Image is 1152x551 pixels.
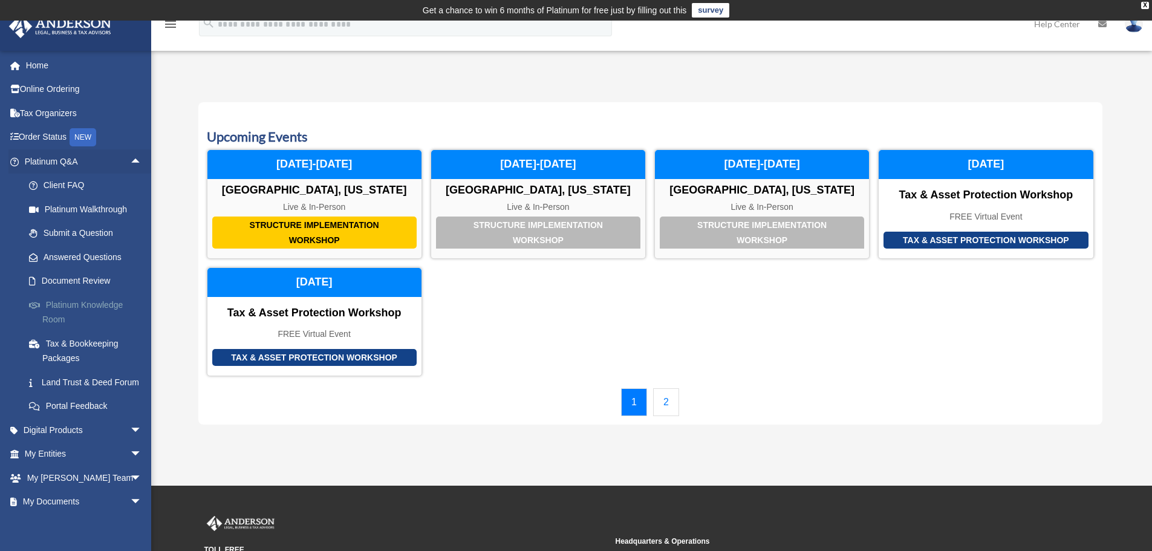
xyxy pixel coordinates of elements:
a: Tax & Asset Protection Workshop Tax & Asset Protection Workshop FREE Virtual Event [DATE] [878,149,1093,259]
div: [DATE] [207,268,421,297]
a: Structure Implementation Workshop [GEOGRAPHIC_DATA], [US_STATE] Live & In-Person [DATE]-[DATE] [207,149,422,259]
a: 1 [621,388,647,416]
a: Client FAQ [17,174,160,198]
a: My Documentsarrow_drop_down [8,490,160,514]
div: [GEOGRAPHIC_DATA], [US_STATE] [655,184,869,197]
div: [GEOGRAPHIC_DATA], [US_STATE] [207,184,421,197]
div: NEW [70,128,96,146]
span: arrow_drop_down [130,418,154,443]
img: Anderson Advisors Platinum Portal [5,15,115,38]
span: arrow_drop_up [130,149,154,174]
span: arrow_drop_down [130,466,154,491]
a: Submit a Question [17,221,160,246]
a: menu [163,21,178,31]
a: Order StatusNEW [8,125,160,150]
a: Platinum Walkthrough [17,197,160,221]
div: Tax & Asset Protection Workshop [884,232,1088,249]
a: Platinum Knowledge Room [17,293,160,331]
span: arrow_drop_down [130,490,154,515]
div: Structure Implementation Workshop [660,217,864,249]
div: [DATE]-[DATE] [655,150,869,179]
i: menu [163,17,178,31]
div: Tax & Asset Protection Workshop [879,189,1093,202]
div: [GEOGRAPHIC_DATA], [US_STATE] [431,184,645,197]
div: Tax & Asset Protection Workshop [207,307,421,320]
div: [DATE] [879,150,1093,179]
img: Anderson Advisors Platinum Portal [204,516,277,532]
div: [DATE]-[DATE] [431,150,645,179]
a: Online Ordering [8,77,160,102]
div: Tax & Asset Protection Workshop [212,349,417,367]
small: Headquarters & Operations [616,535,1018,548]
i: search [202,16,215,30]
a: Document Review [17,269,160,293]
a: Tax & Bookkeeping Packages [17,331,160,370]
a: Portal Feedback [17,394,160,419]
a: Answered Questions [17,245,160,269]
img: User Pic [1125,15,1143,33]
a: Home [8,53,160,77]
div: Live & In-Person [431,202,645,212]
a: My [PERSON_NAME] Teamarrow_drop_down [8,466,160,490]
div: FREE Virtual Event [207,329,421,339]
div: Structure Implementation Workshop [436,217,640,249]
div: close [1141,2,1149,9]
a: Platinum Q&Aarrow_drop_up [8,149,160,174]
a: Land Trust & Deed Forum [17,370,160,394]
div: FREE Virtual Event [879,212,1093,222]
a: Structure Implementation Workshop [GEOGRAPHIC_DATA], [US_STATE] Live & In-Person [DATE]-[DATE] [654,149,870,259]
a: Digital Productsarrow_drop_down [8,418,160,442]
a: Structure Implementation Workshop [GEOGRAPHIC_DATA], [US_STATE] Live & In-Person [DATE]-[DATE] [431,149,646,259]
span: arrow_drop_down [130,442,154,467]
div: Get a chance to win 6 months of Platinum for free just by filling out this [423,3,687,18]
div: Structure Implementation Workshop [212,217,417,249]
div: Live & In-Person [655,202,869,212]
a: Tax Organizers [8,101,160,125]
h3: Upcoming Events [207,128,1094,146]
div: [DATE]-[DATE] [207,150,421,179]
a: My Entitiesarrow_drop_down [8,442,160,466]
a: Tax & Asset Protection Workshop Tax & Asset Protection Workshop FREE Virtual Event [DATE] [207,267,422,376]
div: Live & In-Person [207,202,421,212]
a: 2 [653,388,679,416]
a: survey [692,3,729,18]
